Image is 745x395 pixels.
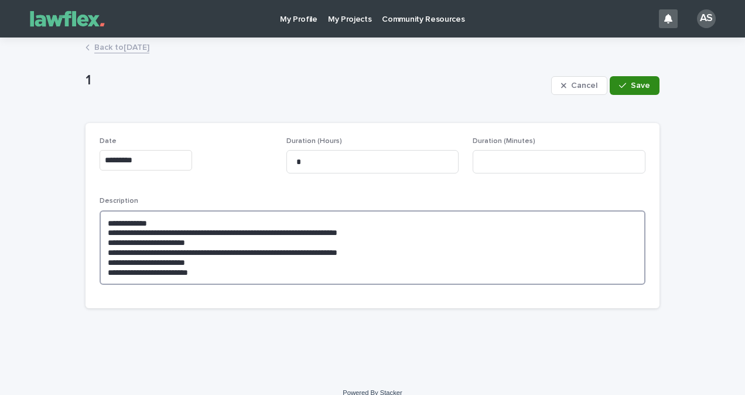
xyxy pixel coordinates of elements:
[571,81,597,90] span: Cancel
[100,197,138,205] span: Description
[23,7,111,30] img: Gnvw4qrBSHOAfo8VMhG6
[551,76,607,95] button: Cancel
[697,9,716,28] div: AS
[610,76,659,95] button: Save
[86,72,546,89] p: 1
[286,138,342,145] span: Duration (Hours)
[473,138,535,145] span: Duration (Minutes)
[94,40,149,53] a: Back to[DATE]
[100,138,117,145] span: Date
[631,81,650,90] span: Save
